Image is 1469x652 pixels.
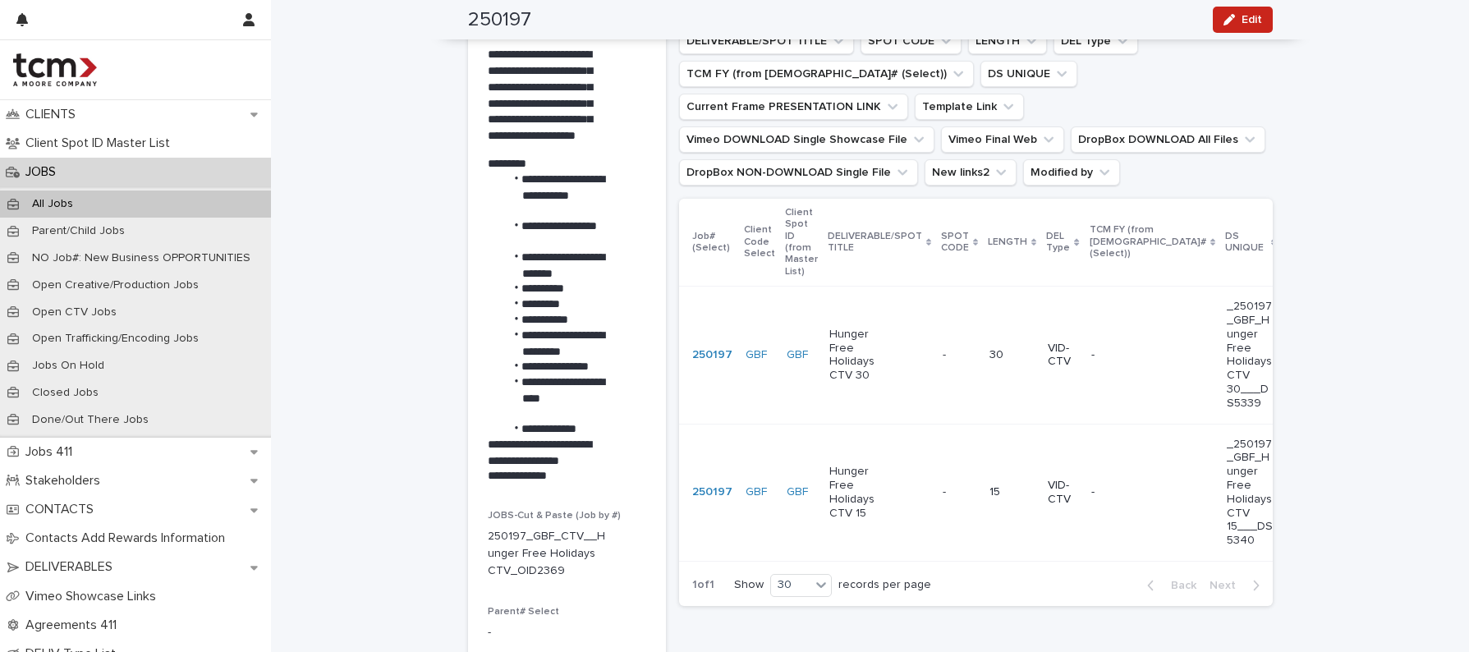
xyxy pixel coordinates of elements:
[19,589,169,604] p: Vimeo Showcase Links
[1161,580,1196,591] span: Back
[19,473,113,489] p: Stakeholders
[19,107,89,122] p: CLIENTS
[19,386,112,400] p: Closed Jobs
[1046,227,1070,258] p: DEL Type
[488,607,559,617] span: Parent# Select
[1242,14,1262,25] span: Edit
[19,559,126,575] p: DELIVERABLES
[19,618,130,633] p: Agreements 411
[19,251,264,265] p: NO Job#: New Business OPPORTUNITIES
[941,227,969,258] p: SPOT CODE
[1071,126,1265,153] button: DropBox DOWNLOAD All Files
[19,224,138,238] p: Parent/Child Jobs
[785,204,818,281] p: Client Spot ID (from Master List)
[941,126,1064,153] button: Vimeo Final Web
[787,485,808,499] a: GBF
[19,164,69,180] p: JOBS
[861,28,962,54] button: SPOT CODE
[19,278,212,292] p: Open Creative/Production Jobs
[829,465,878,520] p: Hunger Free Holidays CTV 15
[19,530,238,546] p: Contacts Add Rewards Information
[19,332,212,346] p: Open Trafficking/Encoding Jobs
[19,305,130,319] p: Open CTV Jobs
[19,502,107,517] p: CONTACTS
[838,578,931,592] p: records per page
[1090,221,1206,263] p: TCM FY (from [DEMOGRAPHIC_DATA]# (Select))
[488,624,646,641] p: -
[787,348,808,362] a: GBF
[1054,28,1138,54] button: DEL Type
[1213,7,1273,33] button: Edit
[1023,159,1120,186] button: Modified by
[468,8,531,32] h2: 250197
[1091,348,1140,362] p: -
[1227,438,1275,548] p: _250197_GBF_Hunger Free Holidays CTV 15___DS5340
[13,53,97,86] img: 4hMmSqQkux38exxPVZHQ
[19,359,117,373] p: Jobs On Hold
[925,159,1017,186] button: New links2
[746,485,767,499] a: GBF
[1225,227,1268,258] p: DS UNIQUE
[943,482,949,499] p: -
[989,348,1035,362] p: 30
[829,328,878,383] p: Hunger Free Holidays CTV 30
[679,94,908,120] button: Current Frame PRESENTATION LINK
[19,413,162,427] p: Done/Out There Jobs
[968,28,1047,54] button: LENGTH
[734,578,764,592] p: Show
[692,348,732,362] a: 250197
[915,94,1024,120] button: Template Link
[1203,578,1273,593] button: Next
[679,126,934,153] button: Vimeo DOWNLOAD Single Showcase File
[1227,300,1275,410] p: _250197_GBF_Hunger Free Holidays CTV 30___DS5339
[488,528,607,579] p: 250197_GBF_CTV__Hunger Free Holidays CTV_OID2369
[1210,580,1246,591] span: Next
[744,221,775,263] p: Client Code Select
[989,485,1035,499] p: 15
[19,444,85,460] p: Jobs 411
[679,61,974,87] button: TCM FY (from Job# (Select))
[692,227,734,258] p: Job# (Select)
[1134,578,1203,593] button: Back
[1091,485,1140,499] p: -
[679,159,918,186] button: DropBox NON-DOWNLOAD Single File
[19,135,183,151] p: Client Spot ID Master List
[1048,479,1077,507] p: VID-CTV
[746,348,767,362] a: GBF
[1048,342,1077,370] p: VID-CTV
[679,28,854,54] button: DELIVERABLE/SPOT TITLE
[679,565,728,605] p: 1 of 1
[988,233,1027,251] p: LENGTH
[692,485,732,499] a: 250197
[828,227,922,258] p: DELIVERABLE/SPOT TITLE
[19,197,86,211] p: All Jobs
[771,576,810,594] div: 30
[980,61,1077,87] button: DS UNIQUE
[488,511,621,521] span: JOBS-Cut & Paste (Job by #)
[943,345,949,362] p: -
